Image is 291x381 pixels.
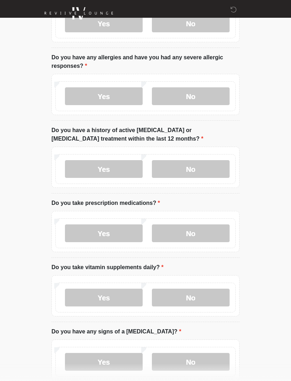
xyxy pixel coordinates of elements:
label: Yes [65,224,143,242]
label: No [152,160,230,178]
label: Do you take vitamin supplements daily? [51,263,164,272]
label: No [152,224,230,242]
label: Yes [65,87,143,105]
label: No [152,353,230,371]
label: No [152,289,230,306]
label: Yes [65,353,143,371]
img: Reviive Lounge Logo [44,5,113,21]
label: Do you have a history of active [MEDICAL_DATA] or [MEDICAL_DATA] treatment within the last 12 mon... [51,126,240,143]
label: Yes [65,160,143,178]
label: Do you have any allergies and have you had any severe allergic responses? [51,53,240,70]
label: Do you take prescription medications? [51,199,160,207]
label: Do you have any signs of a [MEDICAL_DATA]? [51,327,181,336]
label: No [152,87,230,105]
label: Yes [65,289,143,306]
